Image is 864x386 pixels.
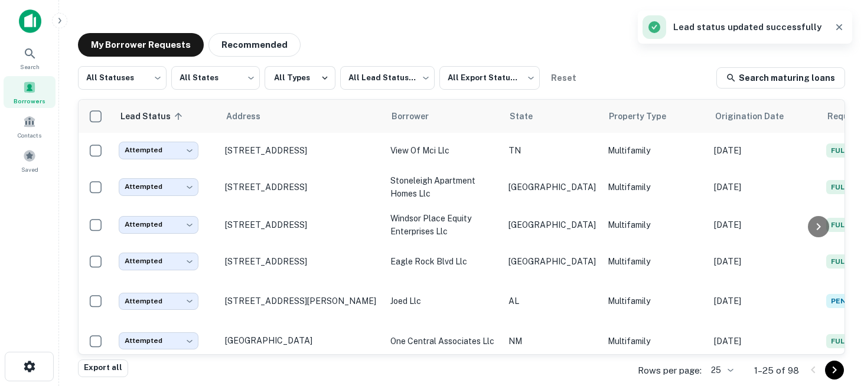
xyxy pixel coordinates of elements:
p: Multifamily [608,295,702,308]
a: Contacts [4,110,56,142]
th: Lead Status [113,100,219,133]
div: Attempted [119,253,198,270]
p: TN [508,144,596,157]
p: [STREET_ADDRESS] [225,220,379,230]
img: capitalize-icon.png [19,9,41,33]
p: Multifamily [608,218,702,231]
span: Origination Date [715,109,799,123]
span: Borrowers [14,96,45,106]
th: Origination Date [708,100,820,133]
button: Export all [78,359,128,377]
span: Borrower [392,109,444,123]
span: Contacts [18,130,41,140]
a: Search maturing loans [716,67,845,89]
p: [DATE] [714,218,814,231]
div: Attempted [119,216,198,233]
span: Search [20,62,40,71]
div: Lead status updated successfully [643,15,821,39]
div: Attempted [119,142,198,159]
div: Attempted [119,178,198,195]
div: 25 [706,362,735,379]
button: Recommended [208,33,301,57]
th: Borrower [384,100,503,133]
p: [DATE] [714,295,814,308]
p: [DATE] [714,181,814,194]
iframe: Chat Widget [805,292,864,348]
span: Address [226,109,276,123]
p: [STREET_ADDRESS][PERSON_NAME] [225,296,379,306]
p: view of mci llc [390,144,497,157]
p: Multifamily [608,144,702,157]
a: Saved [4,145,56,176]
p: stoneleigh apartment homes llc [390,174,497,200]
p: [GEOGRAPHIC_DATA] [508,255,596,268]
th: Property Type [602,100,708,133]
div: All Export Statuses [439,63,540,93]
div: Attempted [119,332,198,349]
div: All Lead Statuses [340,63,435,93]
button: My Borrower Requests [78,33,204,57]
span: Lead Status [120,109,186,123]
p: 1–25 of 98 [754,364,799,378]
p: Multifamily [608,181,702,194]
p: [DATE] [714,335,814,348]
th: Address [219,100,384,133]
a: Borrowers [4,76,56,108]
span: State [510,109,548,123]
button: All Types [265,66,335,90]
span: Saved [21,165,38,174]
p: [STREET_ADDRESS] [225,145,379,156]
p: Multifamily [608,335,702,348]
span: Property Type [609,109,682,123]
div: Attempted [119,293,198,310]
p: one central associates llc [390,335,497,348]
p: [STREET_ADDRESS] [225,256,379,267]
p: [GEOGRAPHIC_DATA] [508,218,596,231]
p: [DATE] [714,144,814,157]
a: Search [4,42,56,74]
p: [DATE] [714,255,814,268]
p: [GEOGRAPHIC_DATA] [225,335,379,346]
p: [GEOGRAPHIC_DATA] [508,181,596,194]
p: joed llc [390,295,497,308]
p: [STREET_ADDRESS] [225,182,379,192]
p: eagle rock blvd llc [390,255,497,268]
button: Reset [545,66,582,90]
div: All States [171,63,260,93]
p: Multifamily [608,255,702,268]
div: All Statuses [78,63,167,93]
p: Rows per page: [638,364,702,378]
p: AL [508,295,596,308]
p: NM [508,335,596,348]
button: Go to next page [825,361,844,380]
p: windsor place equity enterprises llc [390,212,497,238]
th: State [503,100,602,133]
